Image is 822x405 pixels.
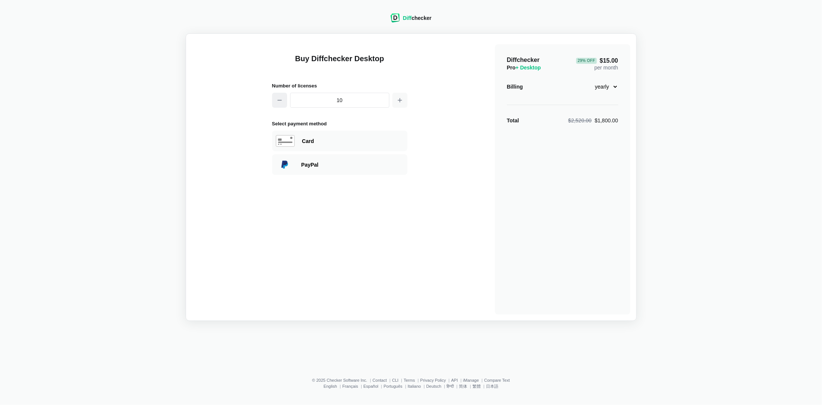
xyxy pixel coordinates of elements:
h2: Number of licenses [272,82,407,90]
h2: Select payment method [272,120,407,128]
strong: Total [507,117,519,123]
div: Paying with PayPal [272,154,407,175]
a: हिन्दी [447,384,454,388]
span: $15.00 [576,58,618,64]
h1: Buy Diffchecker Desktop [272,53,407,73]
a: API [451,378,458,382]
a: CLI [392,378,398,382]
span: Pro [507,65,541,71]
span: Diffchecker [507,57,540,63]
a: Contact [372,378,387,382]
div: Billing [507,83,523,90]
div: Paying with Card [272,131,407,151]
a: 简体 [459,384,467,388]
a: Compare Text [484,378,510,382]
a: 繁體 [472,384,481,388]
a: Terms [404,378,415,382]
li: © 2025 Checker Software Inc. [312,378,372,382]
img: Diffchecker logo [391,14,400,23]
a: Diffchecker logoDiffchecker [391,18,431,24]
a: Deutsch [426,384,441,388]
a: Français [342,384,358,388]
div: checker [403,14,431,22]
a: 日本語 [486,384,498,388]
div: 29 % Off [576,58,596,64]
div: $1,800.00 [568,117,618,124]
span: $2,520.00 [568,117,592,123]
span: Diff [403,15,412,21]
a: Português [384,384,403,388]
span: + Desktop [516,65,541,71]
div: Paying with Card [302,137,404,145]
a: Italiano [408,384,421,388]
div: per month [576,56,618,71]
a: Privacy Policy [420,378,446,382]
a: iManage [463,378,479,382]
a: English [324,384,337,388]
div: Paying with PayPal [301,161,404,169]
input: 1 [290,93,389,108]
a: Español [363,384,378,388]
